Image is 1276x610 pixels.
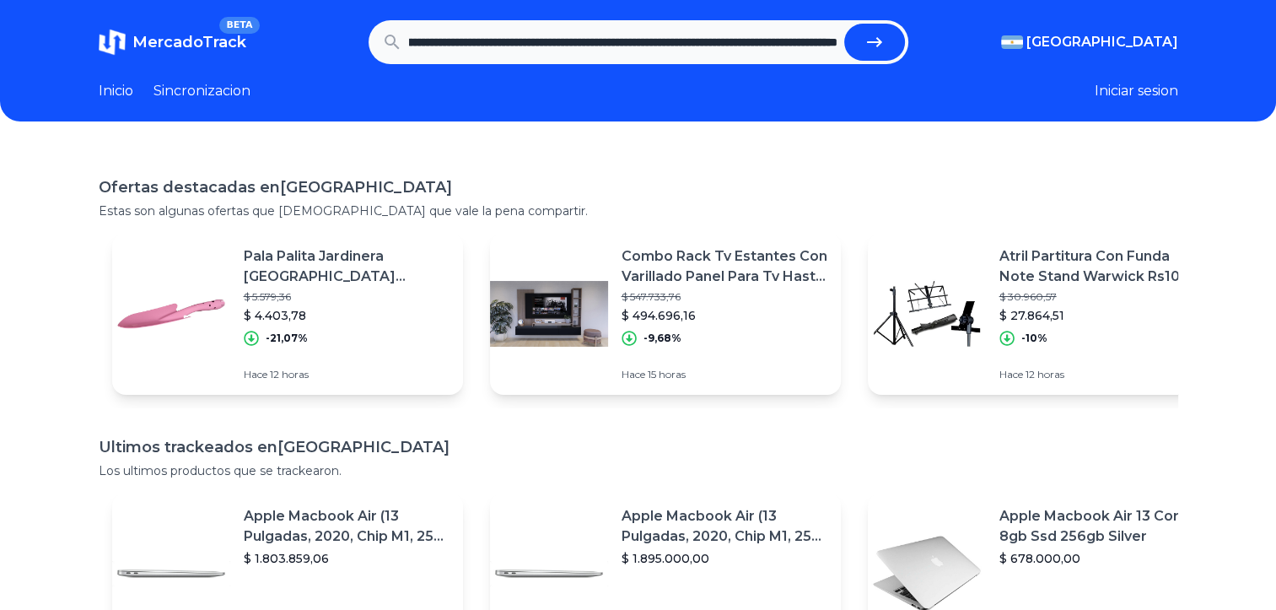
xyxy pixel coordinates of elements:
button: [GEOGRAPHIC_DATA] [1001,32,1178,52]
p: Hace 15 horas [622,368,827,381]
p: $ 1.803.859,06 [244,550,450,567]
span: MercadoTrack [132,33,246,51]
a: Inicio [99,81,133,101]
p: $ 547.733,76 [622,290,827,304]
span: BETA [219,17,259,34]
a: Featured imageCombo Rack Tv Estantes Con Varillado Panel Para Tv Hasta 55$ 547.733,76$ 494.696,16... [490,233,841,395]
p: Pala Palita Jardinera [GEOGRAPHIC_DATA][PERSON_NAME] [GEOGRAPHIC_DATA] [244,246,450,287]
p: Estas son algunas ofertas que [DEMOGRAPHIC_DATA] que vale la pena compartir. [99,202,1178,219]
p: $ 5.579,36 [244,290,450,304]
img: Featured image [112,255,230,373]
a: Sincronizacion [153,81,250,101]
p: Apple Macbook Air 13 Core I5 8gb Ssd 256gb Silver [999,506,1205,547]
p: Apple Macbook Air (13 Pulgadas, 2020, Chip M1, 256 Gb De Ssd, 8 Gb De Ram) - Plata [244,506,450,547]
p: $ 27.864,51 [999,307,1205,324]
a: Featured imageAtril Partitura Con Funda Note Stand Warwick Rs10010 P$ 30.960,57$ 27.864,51-10%Hac... [868,233,1219,395]
p: Atril Partitura Con Funda Note Stand Warwick Rs10010 P [999,246,1205,287]
p: Los ultimos productos que se trackearon. [99,462,1178,479]
button: Iniciar sesion [1095,81,1178,101]
p: $ 678.000,00 [999,550,1205,567]
img: Featured image [490,255,608,373]
p: $ 4.403,78 [244,307,450,324]
img: MercadoTrack [99,29,126,56]
img: Featured image [868,255,986,373]
h1: Ultimos trackeados en [GEOGRAPHIC_DATA] [99,435,1178,459]
p: Hace 12 horas [244,368,450,381]
p: Combo Rack Tv Estantes Con Varillado Panel Para Tv Hasta 55 [622,246,827,287]
p: -9,68% [643,332,681,345]
span: [GEOGRAPHIC_DATA] [1026,32,1178,52]
p: $ 30.960,57 [999,290,1205,304]
img: Argentina [1001,35,1023,49]
p: $ 494.696,16 [622,307,827,324]
a: MercadoTrackBETA [99,29,246,56]
p: -10% [1021,332,1047,345]
p: -21,07% [266,332,308,345]
p: Hace 12 horas [999,368,1205,381]
a: Featured imagePala Palita Jardinera [GEOGRAPHIC_DATA][PERSON_NAME] [GEOGRAPHIC_DATA]$ 5.579,36$ 4... [112,233,463,395]
h1: Ofertas destacadas en [GEOGRAPHIC_DATA] [99,175,1178,199]
p: Apple Macbook Air (13 Pulgadas, 2020, Chip M1, 256 Gb De Ssd, 8 Gb De Ram) - Plata [622,506,827,547]
p: $ 1.895.000,00 [622,550,827,567]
